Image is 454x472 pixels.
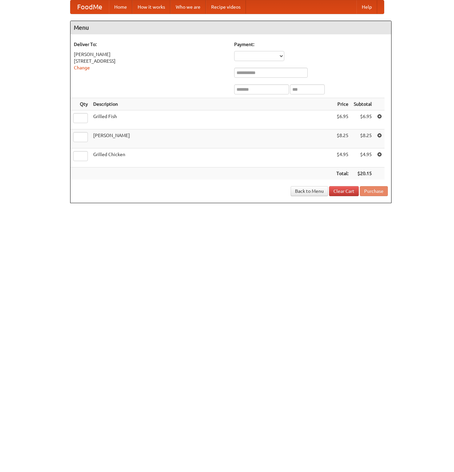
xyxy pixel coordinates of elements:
[351,129,374,148] td: $8.25
[351,148,374,167] td: $4.95
[74,41,228,48] h5: Deliver To:
[74,51,228,58] div: [PERSON_NAME]
[351,167,374,180] th: $20.15
[234,41,388,48] h5: Payment:
[329,186,359,196] a: Clear Cart
[91,129,334,148] td: [PERSON_NAME]
[70,0,109,14] a: FoodMe
[351,98,374,110] th: Subtotal
[91,110,334,129] td: Grilled Fish
[334,167,351,180] th: Total:
[74,58,228,64] div: [STREET_ADDRESS]
[74,65,90,70] a: Change
[351,110,374,129] td: $6.95
[132,0,170,14] a: How it works
[356,0,377,14] a: Help
[334,98,351,110] th: Price
[291,186,328,196] a: Back to Menu
[334,110,351,129] td: $6.95
[70,98,91,110] th: Qty
[70,21,391,34] h4: Menu
[334,129,351,148] td: $8.25
[360,186,388,196] button: Purchase
[91,148,334,167] td: Grilled Chicken
[334,148,351,167] td: $4.95
[206,0,246,14] a: Recipe videos
[91,98,334,110] th: Description
[170,0,206,14] a: Who we are
[109,0,132,14] a: Home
